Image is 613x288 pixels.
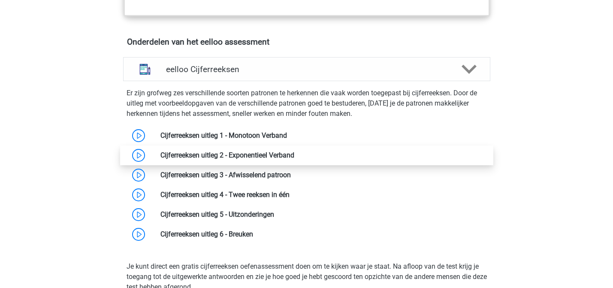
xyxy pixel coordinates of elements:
div: Cijferreeksen uitleg 3 - Afwisselend patroon [154,170,490,180]
div: Cijferreeksen uitleg 2 - Exponentieel Verband [154,150,490,161]
div: Cijferreeksen uitleg 1 - Monotoon Verband [154,130,490,141]
p: Er zijn grofweg zes verschillende soorten patronen te herkennen die vaak worden toegepast bij cij... [127,88,487,119]
a: cijferreeksen eelloo Cijferreeksen [120,57,494,81]
div: Cijferreeksen uitleg 6 - Breuken [154,229,490,239]
h4: eelloo Cijferreeksen [166,64,447,74]
img: cijferreeksen [134,58,156,80]
h4: Onderdelen van het eelloo assessment [127,37,486,47]
div: Cijferreeksen uitleg 4 - Twee reeksen in één [154,190,490,200]
div: Cijferreeksen uitleg 5 - Uitzonderingen [154,209,490,220]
